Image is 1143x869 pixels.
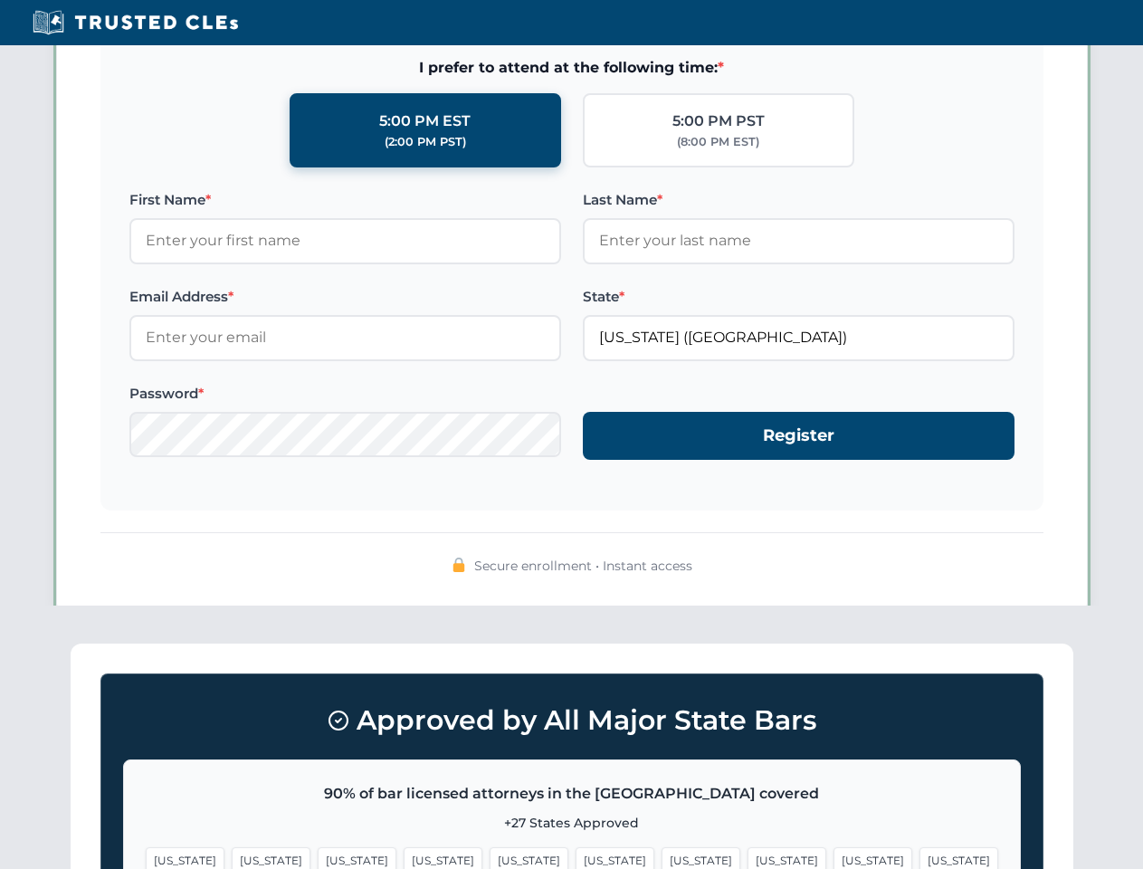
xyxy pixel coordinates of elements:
[379,110,471,133] div: 5:00 PM EST
[677,133,759,151] div: (8:00 PM EST)
[583,189,1014,211] label: Last Name
[474,556,692,576] span: Secure enrollment • Instant access
[672,110,765,133] div: 5:00 PM PST
[129,315,561,360] input: Enter your email
[129,286,561,308] label: Email Address
[129,189,561,211] label: First Name
[583,218,1014,263] input: Enter your last name
[27,9,243,36] img: Trusted CLEs
[129,383,561,405] label: Password
[583,412,1014,460] button: Register
[583,315,1014,360] input: Florida (FL)
[129,56,1014,80] span: I prefer to attend at the following time:
[129,218,561,263] input: Enter your first name
[583,286,1014,308] label: State
[452,558,466,572] img: 🔒
[146,813,998,833] p: +27 States Approved
[146,782,998,806] p: 90% of bar licensed attorneys in the [GEOGRAPHIC_DATA] covered
[385,133,466,151] div: (2:00 PM PST)
[123,696,1021,745] h3: Approved by All Major State Bars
